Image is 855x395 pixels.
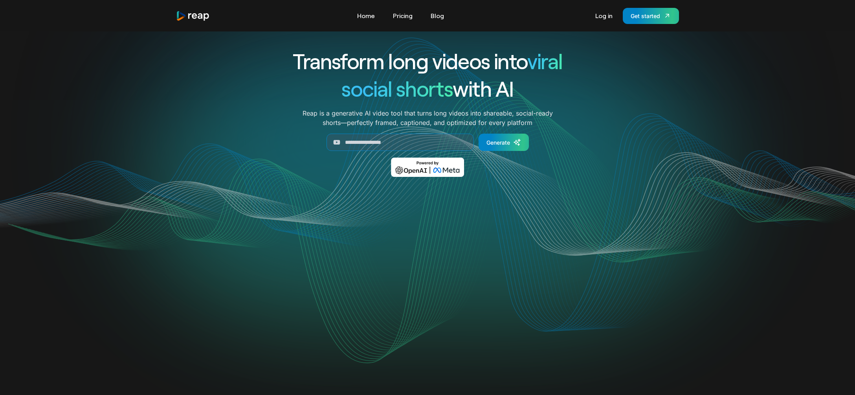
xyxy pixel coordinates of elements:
video: Your browser does not support the video tag. [270,188,586,347]
h1: Transform long videos into [264,47,591,75]
div: Generate [486,138,510,147]
span: viral [527,48,562,73]
a: Pricing [389,9,416,22]
img: reap logo [176,11,210,21]
a: home [176,11,210,21]
span: social shorts [341,75,453,101]
img: Powered by OpenAI & Meta [391,158,464,177]
form: Generate Form [264,134,591,151]
p: Reap is a generative AI video tool that turns long videos into shareable, social-ready shorts—per... [303,108,553,127]
a: Log in [591,9,616,22]
a: Home [353,9,379,22]
a: Generate [479,134,529,151]
a: Blog [427,9,448,22]
h1: with AI [264,75,591,102]
div: Get started [631,12,660,20]
a: Get started [623,8,679,24]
